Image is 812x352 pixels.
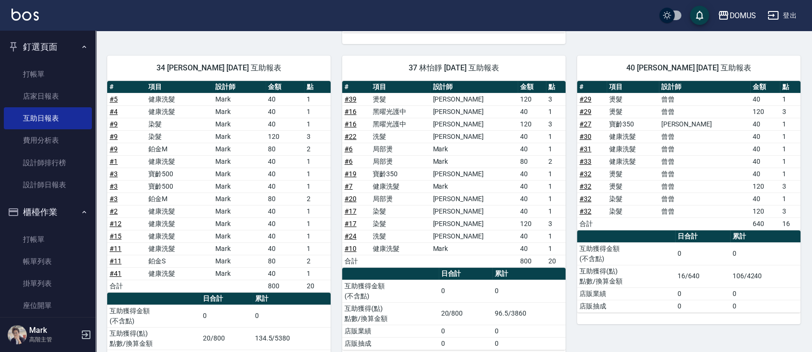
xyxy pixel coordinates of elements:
span: 40 [PERSON_NAME] [DATE] 互助報表 [589,63,789,73]
td: 染髮 [607,193,658,205]
td: 40 [750,143,780,155]
td: [PERSON_NAME] [659,118,750,130]
td: 2 [304,193,331,205]
td: 800 [518,255,546,267]
td: 106/4240 [730,265,801,287]
td: 互助獲得(點) 點數/換算金額 [577,265,675,287]
td: 1 [780,168,801,180]
td: 40 [750,93,780,105]
a: #29 [579,95,591,103]
td: 曾曾 [659,93,750,105]
td: Mark [430,155,517,168]
td: 健康洗髮 [146,205,213,217]
a: 掛單列表 [4,273,92,295]
td: Mark [213,193,266,205]
td: 40 [750,193,780,205]
a: #12 [110,220,122,227]
td: 染髮 [146,118,213,130]
td: 1 [304,168,331,180]
td: 曾曾 [659,168,750,180]
td: 寶齡350 [607,118,658,130]
td: 合計 [342,255,370,267]
td: 1 [780,130,801,143]
table: a dense table [342,81,566,268]
td: 3 [546,118,566,130]
td: [PERSON_NAME] [430,205,517,217]
td: 0 [492,280,566,302]
td: 互助獲得(點) 點數/換算金額 [342,302,439,325]
td: Mark [213,180,266,193]
td: 1 [304,205,331,217]
a: #31 [579,145,591,153]
td: 120 [750,105,780,118]
td: 40 [266,168,304,180]
a: #16 [345,108,356,115]
td: 染髮 [607,205,658,217]
td: 640 [750,217,780,230]
div: DOMUS [729,10,756,22]
td: 0 [200,305,253,327]
td: 店販業績 [342,325,439,337]
td: 80 [266,255,304,267]
th: 點 [546,81,566,93]
td: 40 [518,242,546,255]
td: 20/800 [439,302,493,325]
td: 0 [439,280,493,302]
span: 37 林怡靜 [DATE] 互助報表 [354,63,554,73]
td: 16/640 [675,265,730,287]
td: 曾曾 [659,130,750,143]
td: Mark [430,143,517,155]
th: # [107,81,146,93]
td: Mark [213,205,266,217]
th: # [342,81,370,93]
td: 染髮 [370,205,430,217]
a: #1 [110,158,118,165]
td: 1 [546,143,566,155]
td: 燙髮 [607,93,658,105]
td: 40 [266,230,304,242]
th: 累計 [730,230,801,243]
a: #29 [579,108,591,115]
td: 健康洗髮 [146,155,213,168]
a: #3 [110,170,118,178]
td: 40 [266,217,304,230]
td: 寶齡350 [370,168,430,180]
button: 櫃檯作業 [4,200,92,225]
table: a dense table [577,230,801,313]
th: 金額 [750,81,780,93]
td: 寶齡500 [146,168,213,180]
td: 40 [750,168,780,180]
a: #27 [579,120,591,128]
a: #32 [579,182,591,190]
td: 40 [518,168,546,180]
td: 0 [730,300,801,312]
td: 健康洗髮 [607,155,658,168]
td: 局部燙 [370,193,430,205]
td: 96.5/3860 [492,302,566,325]
td: 1 [780,93,801,105]
button: 釘選頁面 [4,34,92,59]
a: #9 [110,133,118,140]
span: 34 [PERSON_NAME] [DATE] 互助報表 [119,63,319,73]
td: 40 [518,193,546,205]
td: 健康洗髮 [607,143,658,155]
td: Mark [213,105,266,118]
td: Mark [430,180,517,193]
td: 健康洗髮 [146,242,213,255]
td: [PERSON_NAME] [430,130,517,143]
td: Mark [213,255,266,267]
td: Mark [213,118,266,130]
td: 0 [253,305,331,327]
a: 費用分析表 [4,129,92,151]
td: 健康洗髮 [146,217,213,230]
td: 1 [546,168,566,180]
td: 0 [439,325,493,337]
th: 項目 [146,81,213,93]
td: 120 [750,180,780,193]
td: 80 [266,193,304,205]
a: #4 [110,108,118,115]
td: [PERSON_NAME] [430,230,517,242]
td: 0 [675,287,730,300]
a: #3 [110,182,118,190]
td: 0 [439,337,493,350]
